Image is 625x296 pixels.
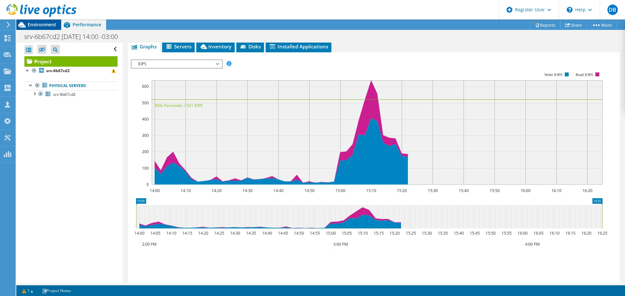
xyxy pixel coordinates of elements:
span: srv-6b67cd2 [53,92,76,97]
text: 15:20 [397,188,407,193]
text: 14:20 [212,188,222,193]
text: 15:05 [342,230,352,236]
span: Graphs [131,43,157,50]
a: More [587,20,617,30]
span: Environment [28,21,56,28]
text: 15:45 [470,230,480,236]
a: Physical Servers [24,82,118,90]
text: 16:00 [521,188,531,193]
text: 14:40 [262,230,272,236]
text: 16:10 [551,188,562,193]
text: 16:10 [549,230,560,236]
h1: srv-6b67cd2 [DATE] 14:00 -03:00 [21,33,128,40]
span: Disks [240,43,261,50]
text: 16:25 [597,230,607,236]
text: 15:30 [428,188,438,193]
text: 100 [142,165,149,171]
span: Inventory [200,43,231,50]
text: 14:00 [134,230,145,236]
a: Project Notes [37,287,76,295]
text: 15:25 [406,230,416,236]
text: 14:25 [214,230,224,236]
text: 14:35 [246,230,256,236]
text: 14:50 [294,230,304,236]
text: 15:00 [326,230,336,236]
text: 14:30 [243,188,253,193]
text: 15:40 [459,188,469,193]
text: 15:15 [374,230,384,236]
text: 95th Percentile = 521 IOPS [155,103,203,108]
a: Project [24,56,118,67]
text: 14:40 [273,188,284,193]
span: Installed Applications [269,43,328,50]
text: 14:00 [150,188,160,193]
a: 1 [18,287,38,295]
text: 14:30 [230,230,240,236]
span: IOPS [135,60,218,68]
text: 14:05 [150,230,160,236]
span: Servers [165,43,191,50]
text: 600 [142,84,149,89]
span: DB [607,5,618,15]
text: 16:05 [534,230,544,236]
a: srv-6b67cd2 [24,90,118,98]
text: 16:20 [581,230,591,236]
text: 14:20 [198,230,208,236]
text: 400 [142,116,149,122]
text: 15:55 [502,230,512,236]
text: 200 [142,149,149,154]
text: 15:35 [438,230,448,236]
text: Write IOPS [544,72,562,77]
text: 15:40 [454,230,464,236]
text: Read IOPS [576,72,593,77]
text: 15:10 [366,188,376,193]
text: 0 [146,182,149,187]
text: 14:10 [181,188,191,193]
text: 15:50 [486,230,496,236]
svg: \n [567,7,573,13]
a: srv-6b67cd2 [24,67,118,75]
text: 15:50 [490,188,500,193]
text: 16:00 [518,230,528,236]
a: Reports [529,20,561,30]
text: 14:15 [182,230,192,236]
text: 15:30 [422,230,432,236]
text: 16:15 [565,230,576,236]
text: 15:10 [358,230,368,236]
span: Performance [73,21,101,28]
text: 300 [142,133,149,138]
text: 15:00 [335,188,345,193]
text: 500 [142,100,149,106]
h2: Advanced Graph Controls [131,281,208,294]
text: 15:20 [390,230,400,236]
text: 14:10 [166,230,176,236]
text: 14:55 [310,230,320,236]
text: 14:50 [304,188,314,193]
text: 16:20 [582,188,592,193]
text: 14:45 [278,230,288,236]
a: Share [560,20,587,30]
b: srv-6b67cd2 [46,68,70,73]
